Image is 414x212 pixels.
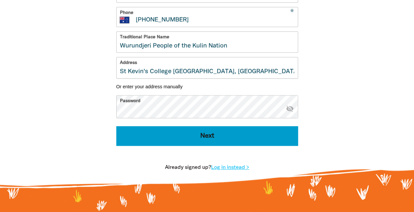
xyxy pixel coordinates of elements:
[116,126,298,146] button: Next
[286,104,294,113] button: visibility_off
[117,32,298,52] input: What First Nations country are you on?
[116,84,298,89] button: Or enter your address manually
[108,164,306,172] p: Already signed up?
[286,104,294,112] i: Hide password
[290,9,294,16] i: Required
[211,165,249,170] a: Log in instead >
